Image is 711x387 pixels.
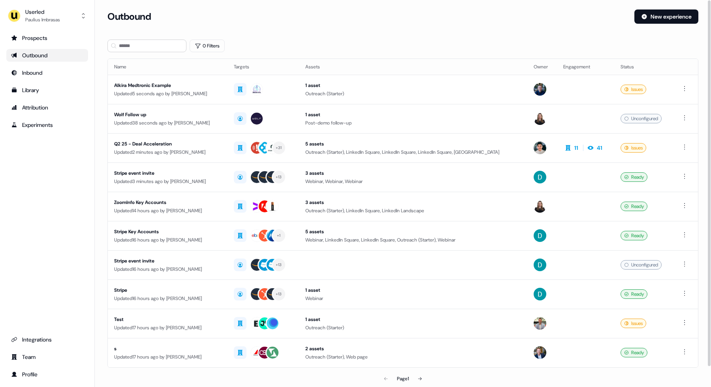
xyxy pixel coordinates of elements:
img: David [534,171,546,183]
img: James [534,83,546,96]
div: 1 asset [305,286,521,294]
div: Experiments [11,121,83,129]
a: Go to outbound experience [6,49,88,62]
img: Vincent [534,142,546,154]
div: Post-demo follow-up [305,119,521,127]
img: Geneviève [534,112,546,125]
div: Outreach (Starter) [305,90,521,98]
a: Go to profile [6,368,88,381]
div: 3 assets [305,169,521,177]
div: Inbound [11,69,83,77]
div: Library [11,86,83,94]
div: Unconfigured [621,114,662,123]
img: Oliver [534,317,546,330]
div: Ready [621,289,647,299]
div: Attribution [11,104,83,111]
div: + 13 [276,291,282,298]
a: Go to Inbound [6,66,88,79]
div: 3 assets [305,198,521,206]
div: Updated 16 hours ago by [PERSON_NAME] [114,236,221,244]
img: Yann [534,346,546,359]
div: 2 assets [305,345,521,353]
a: Go to templates [6,84,88,96]
div: Userled [25,8,60,16]
div: Webinar [305,294,521,302]
button: New experience [634,9,698,24]
div: Paulius Imbrasas [25,16,60,24]
img: Geneviève [534,200,546,213]
div: Integrations [11,336,83,344]
div: 41 [597,144,602,152]
div: Webinar, LinkedIn Square, LinkedIn Square, Outreach (Starter), Webinar [305,236,521,244]
div: Q2 25 - Deal Acceleration [114,140,221,148]
div: Prospects [11,34,83,42]
div: Issues [621,319,646,328]
th: Owner [527,59,557,75]
div: Stripe event invite [114,169,221,177]
div: Test [114,315,221,323]
h3: Outbound [107,11,151,23]
div: 11 [574,144,578,152]
a: Go to prospects [6,32,88,44]
div: 1 asset [305,315,521,323]
div: Updated 14 hours ago by [PERSON_NAME] [114,207,221,215]
div: + 1 [277,232,281,239]
div: Updated 5 seconds ago by [PERSON_NAME] [114,90,221,98]
div: 1 asset [305,111,521,119]
div: Outreach (Starter), LinkedIn Square, LinkedIn Square, LinkedIn Square, [GEOGRAPHIC_DATA] [305,148,521,156]
a: Go to integrations [6,333,88,346]
a: Go to attribution [6,101,88,114]
div: s [114,345,221,353]
div: + 13 [276,174,282,181]
div: Profile [11,370,83,378]
div: + 31 [276,144,282,151]
div: Stripe [114,286,221,294]
div: Outreach (Starter) [305,324,521,332]
div: Updated 3 minutes ago by [PERSON_NAME] [114,177,221,185]
div: Outbound [11,51,83,59]
th: Status [614,59,673,75]
button: 0 Filters [190,40,225,52]
img: David [534,259,546,271]
div: Stripe event invite [114,257,221,265]
div: 1 asset [305,81,521,89]
div: Updated 17 hours ago by [PERSON_NAME] [114,353,221,361]
div: Ready [621,231,647,240]
div: Outreach (Starter), Web page [305,353,521,361]
div: + 13 [276,261,282,268]
div: Page 1 [397,375,409,383]
div: Wolf Follow up [114,111,221,119]
div: Issues [621,85,646,94]
div: Team [11,353,83,361]
th: Engagement [557,59,614,75]
div: Updated 2 minutes ago by [PERSON_NAME] [114,148,221,156]
div: 5 assets [305,228,521,236]
a: Go to team [6,351,88,363]
div: Updated 16 hours ago by [PERSON_NAME] [114,294,221,302]
div: Outreach (Starter), LinkedIn Square, LinkedIn Landscape [305,207,521,215]
div: Webinar, Webinar, Webinar [305,177,521,185]
div: Updated 17 hours ago by [PERSON_NAME] [114,324,221,332]
th: Targets [228,59,299,75]
th: Name [108,59,228,75]
div: ZoomInfo Key Accounts [114,198,221,206]
img: David [534,288,546,300]
div: Issues [621,143,646,153]
div: Updated 16 hours ago by [PERSON_NAME] [114,265,221,273]
img: David [534,229,546,242]
div: 5 assets [305,140,521,148]
th: Assets [299,59,527,75]
button: UserledPaulius Imbrasas [6,6,88,25]
div: Ready [621,202,647,211]
div: Ready [621,348,647,357]
div: Stripe Key Accounts [114,228,221,236]
div: Unconfigured [621,260,662,270]
a: Go to experiments [6,119,88,131]
div: Ready [621,172,647,182]
div: Updated 38 seconds ago by [PERSON_NAME] [114,119,221,127]
div: Alkira Medtronic Example [114,81,221,89]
